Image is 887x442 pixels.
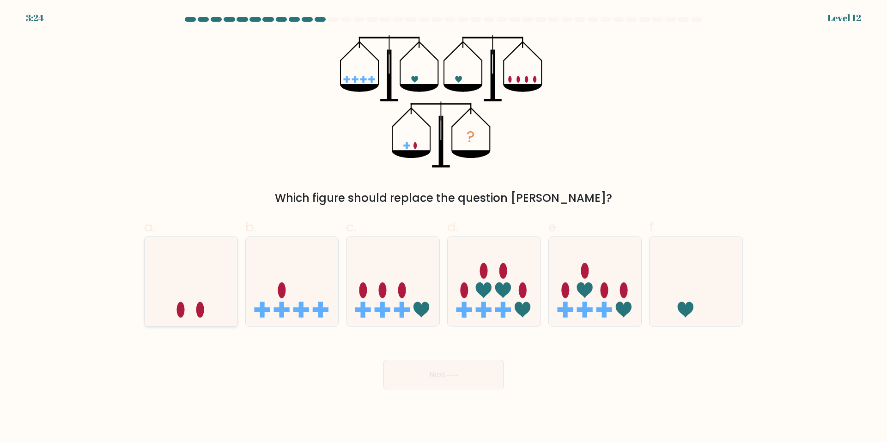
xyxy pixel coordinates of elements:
span: c. [346,218,356,236]
div: Which figure should replace the question [PERSON_NAME]? [150,190,737,206]
span: b. [245,218,256,236]
div: Level 12 [827,11,861,25]
span: e. [548,218,559,236]
span: f. [649,218,656,236]
div: 3:24 [26,11,44,25]
button: Next [383,360,504,389]
span: d. [447,218,458,236]
span: a. [144,218,155,236]
tspan: ? [467,126,475,148]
